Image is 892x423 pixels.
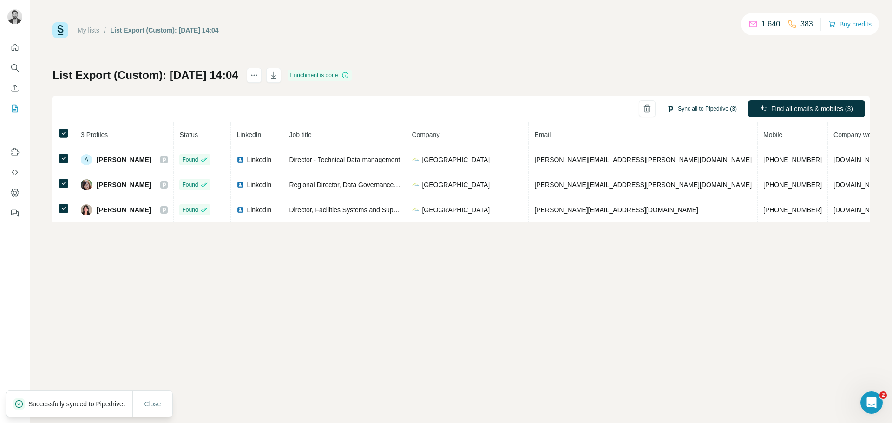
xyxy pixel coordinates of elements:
span: Found [182,156,198,164]
li: / [104,26,106,35]
button: Search [7,59,22,76]
button: Find all emails & mobiles (3) [748,100,865,117]
span: Find all emails & mobiles (3) [771,104,853,113]
span: Email [534,131,551,138]
span: [PERSON_NAME] [97,205,151,215]
p: 1,640 [761,19,780,30]
img: LinkedIn logo [236,206,244,214]
img: Avatar [7,9,22,24]
img: Avatar [81,179,92,190]
button: Buy credits [828,18,872,31]
span: [PERSON_NAME][EMAIL_ADDRESS][DOMAIN_NAME] [534,206,698,214]
span: Director, Facilities Systems and Support [289,206,404,214]
div: List Export (Custom): [DATE] 14:04 [111,26,219,35]
img: Avatar [81,204,92,215]
button: actions [247,68,262,83]
span: [GEOGRAPHIC_DATA] [422,205,490,215]
span: [GEOGRAPHIC_DATA] [422,155,490,164]
button: My lists [7,100,22,117]
span: [PERSON_NAME] [97,180,151,189]
span: [PHONE_NUMBER] [763,156,822,163]
span: LinkedIn [247,155,271,164]
span: Close [144,399,161,409]
button: Use Surfe on LinkedIn [7,143,22,160]
span: [PHONE_NUMBER] [763,206,822,214]
span: Mobile [763,131,782,138]
span: Status [179,131,198,138]
img: LinkedIn logo [236,181,244,189]
button: Enrich CSV [7,80,22,97]
button: Sync all to Pipedrive (3) [660,102,743,116]
span: LinkedIn [247,205,271,215]
span: Found [182,206,198,214]
span: [DOMAIN_NAME] [833,156,885,163]
span: Job title [289,131,311,138]
span: [PERSON_NAME][EMAIL_ADDRESS][PERSON_NAME][DOMAIN_NAME] [534,181,752,189]
span: Director - Technical Data management [289,156,400,163]
span: LinkedIn [236,131,261,138]
span: 3 Profiles [81,131,108,138]
button: Quick start [7,39,22,56]
div: A [81,154,92,165]
p: Successfully synced to Pipedrive. [28,399,132,409]
span: [DOMAIN_NAME] [833,181,885,189]
span: [PERSON_NAME] [97,155,151,164]
span: 2 [879,391,887,399]
span: [PHONE_NUMBER] [763,181,822,189]
button: Feedback [7,205,22,221]
h1: List Export (Custom): [DATE] 14:04 [52,68,238,83]
span: [GEOGRAPHIC_DATA] [422,180,490,189]
span: [DOMAIN_NAME] [833,206,885,214]
img: company-logo [412,181,419,189]
iframe: Intercom live chat [860,391,883,414]
span: LinkedIn [247,180,271,189]
button: Dashboard [7,184,22,201]
img: company-logo [412,156,419,163]
span: Company [412,131,439,138]
img: LinkedIn logo [236,156,244,163]
button: Close [138,396,168,412]
p: 383 [800,19,813,30]
span: Found [182,181,198,189]
span: Regional Director, Data Governance and Privacy [289,181,429,189]
img: company-logo [412,206,419,214]
span: Company website [833,131,885,138]
a: My lists [78,26,99,34]
img: Surfe Logo [52,22,68,38]
span: [PERSON_NAME][EMAIL_ADDRESS][PERSON_NAME][DOMAIN_NAME] [534,156,752,163]
button: Use Surfe API [7,164,22,181]
div: Enrichment is done [288,70,352,81]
